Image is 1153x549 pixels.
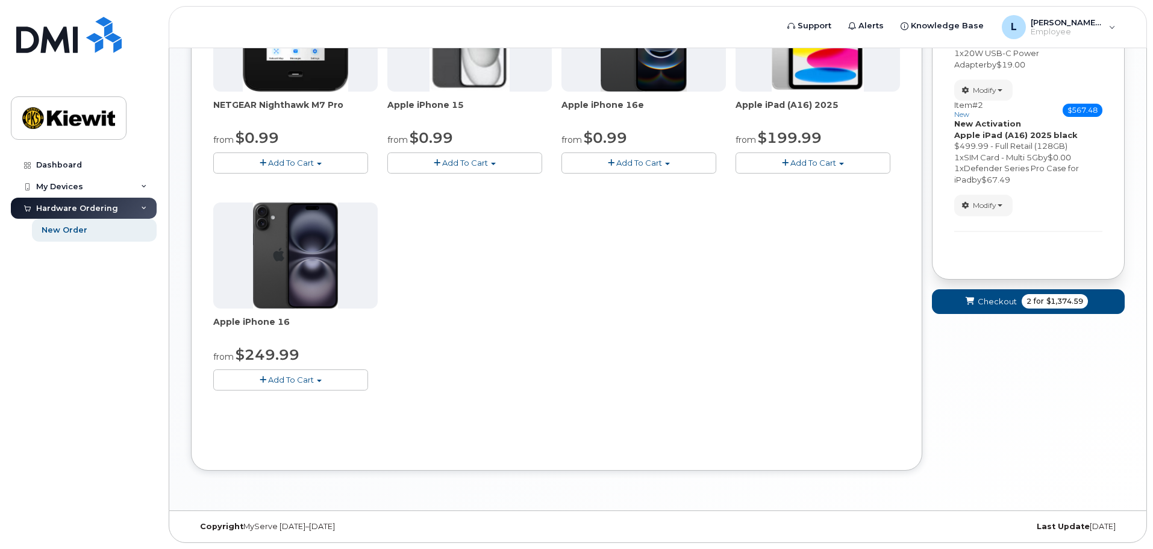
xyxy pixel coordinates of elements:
button: Add To Cart [213,369,368,391]
span: Add To Cart [268,375,314,384]
span: 1 [954,152,960,162]
strong: Apple iPad (A16) 2025 [954,130,1052,140]
strong: New Activation [954,119,1021,128]
span: [PERSON_NAME].Miller1 [1031,17,1103,27]
span: $1,374.59 [1046,296,1083,307]
div: Apple iPhone 16e [561,99,726,123]
span: $199.99 [758,129,822,146]
span: $0.99 [584,129,627,146]
span: L [1011,20,1017,34]
span: Add To Cart [268,158,314,168]
span: 2 [1026,296,1031,307]
span: 1 [954,163,960,173]
span: Alerts [858,20,884,32]
span: Modify [973,85,996,96]
span: Modify [973,200,996,211]
strong: black [1054,130,1078,140]
a: Support [779,14,840,38]
span: $249.99 [236,346,299,363]
div: x by [954,163,1102,185]
span: Support [798,20,831,32]
span: #2 [972,100,983,110]
small: from [736,134,756,145]
img: iphone_16_plus.png [253,202,338,309]
small: new [954,110,969,119]
span: $567.48 [1063,104,1102,117]
span: $67.49 [981,175,1010,184]
button: Add To Cart [561,152,716,174]
small: from [387,134,408,145]
span: 1 [954,48,960,58]
button: Add To Cart [736,152,890,174]
div: $499.99 - Full Retail (128GB) [954,140,1102,152]
span: $19.00 [996,60,1025,69]
strong: Last Update [1037,522,1090,531]
div: Logan.Miller1 [993,15,1124,39]
button: Checkout 2 for $1,374.59 [932,289,1125,314]
div: [DATE] [813,522,1125,532]
span: Add To Cart [616,158,662,168]
iframe: Messenger Launcher [1101,497,1144,540]
a: Alerts [840,14,892,38]
div: Apple iPad (A16) 2025 [736,99,900,123]
span: Add To Cart [790,158,836,168]
button: Add To Cart [387,152,542,174]
span: Employee [1031,27,1103,37]
span: $0.99 [410,129,453,146]
small: from [213,134,234,145]
span: Knowledge Base [911,20,984,32]
span: for [1031,296,1046,307]
a: Knowledge Base [892,14,992,38]
strong: Copyright [200,522,243,531]
small: from [213,351,234,362]
div: x by [954,152,1102,163]
span: $0.00 [1048,152,1071,162]
div: MyServe [DATE]–[DATE] [191,522,502,532]
span: Add To Cart [442,158,488,168]
button: Add To Cart [213,152,368,174]
button: Modify [954,195,1013,216]
span: Checkout [978,296,1017,307]
h3: Item [954,101,983,118]
span: 20W USB-C Power Adapter [954,48,1039,69]
span: $0.99 [236,129,279,146]
div: x by [954,48,1102,70]
div: Apple iPhone 16 [213,316,378,340]
div: Apple iPhone 15 [387,99,552,123]
button: Modify [954,80,1013,101]
div: NETGEAR Nighthawk M7 Pro [213,99,378,123]
small: from [561,134,582,145]
span: SIM Card - Multi 5G [964,152,1038,162]
span: Defender Series Pro Case for iPad [954,163,1079,184]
